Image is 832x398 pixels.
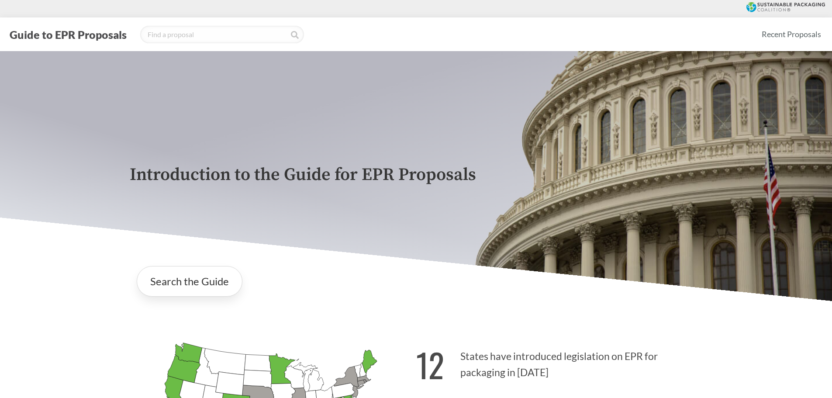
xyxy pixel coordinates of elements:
[416,335,703,389] p: States have introduced legislation on EPR for packaging in [DATE]
[140,26,304,43] input: Find a proposal
[758,24,825,44] a: Recent Proposals
[416,340,444,389] strong: 12
[130,165,703,185] p: Introduction to the Guide for EPR Proposals
[7,28,129,42] button: Guide to EPR Proposals
[137,266,242,297] a: Search the Guide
